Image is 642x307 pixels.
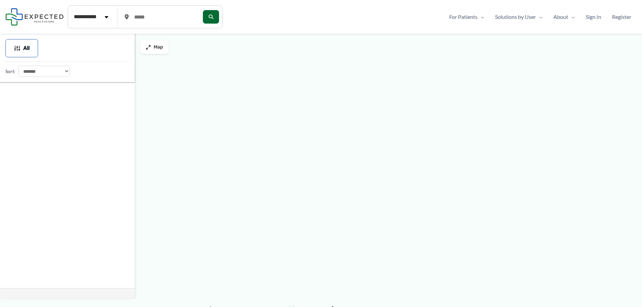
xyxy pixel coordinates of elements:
a: AboutMenu Toggle [548,12,580,22]
span: For Patients [449,12,478,22]
a: Solutions by UserMenu Toggle [490,12,548,22]
span: All [23,46,30,51]
button: Map [140,40,169,54]
span: Menu Toggle [536,12,543,22]
span: Solutions by User [495,12,536,22]
span: Menu Toggle [478,12,484,22]
span: Register [612,12,631,22]
img: Filter [14,45,21,52]
span: Sign In [586,12,601,22]
span: Menu Toggle [568,12,575,22]
a: Register [607,12,637,22]
button: All [5,39,38,57]
img: Expected Healthcare Logo - side, dark font, small [5,8,64,25]
a: Sign In [580,12,607,22]
img: Maximize [146,44,151,50]
span: About [553,12,568,22]
span: Map [154,44,163,50]
a: For PatientsMenu Toggle [444,12,490,22]
label: Sort: [5,67,16,76]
